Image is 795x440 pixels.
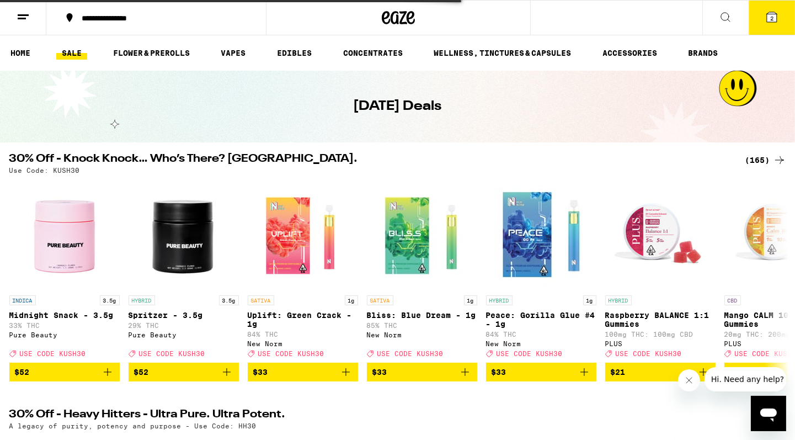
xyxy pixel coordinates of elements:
span: 2 [770,15,773,22]
p: HYBRID [605,295,632,305]
img: Pure Beauty - Midnight Snack - 3.5g [9,179,120,290]
div: New Norm [486,340,596,347]
button: Add to bag [129,363,239,381]
p: 1g [345,295,358,305]
iframe: Close message [678,369,700,391]
button: Add to bag [486,363,596,381]
p: 84% THC [486,331,596,338]
img: New Norm - Uplift: Green Crack - 1g [248,179,358,290]
span: $33 [492,368,506,377]
p: SATIVA [367,295,393,305]
p: A legacy of purity, potency and purpose - Use Code: HH30 [9,422,257,430]
p: 1g [464,295,477,305]
span: USE CODE KUSH30 [139,350,205,357]
p: Raspberry BALANCE 1:1 Gummies [605,311,716,328]
p: Use Code: KUSH30 [9,167,80,174]
p: HYBRID [129,295,155,305]
button: Add to bag [605,363,716,381]
p: Spritzer - 3.5g [129,311,239,320]
a: Open page for Bliss: Blue Dream - 1g from New Norm [367,179,477,363]
p: 100mg THC: 100mg CBD [605,331,716,338]
span: USE CODE KUSH30 [258,350,324,357]
button: 2 [749,1,795,35]
a: (165) [745,153,786,167]
button: Add to bag [9,363,120,381]
a: FLOWER & PREROLLS [108,46,195,60]
span: USE CODE KUSH30 [20,350,86,357]
p: Uplift: Green Crack - 1g [248,311,358,328]
a: CONCENTRATES [338,46,408,60]
span: USE CODE KUSH30 [377,350,444,357]
img: New Norm - Peace: Gorilla Glue #4 - 1g [486,179,596,290]
p: 84% THC [248,331,358,338]
span: $33 [372,368,387,377]
img: PLUS - Raspberry BALANCE 1:1 Gummies [605,179,716,290]
span: USE CODE KUSH30 [616,350,682,357]
p: Bliss: Blue Dream - 1g [367,311,477,320]
p: 3.5g [100,295,120,305]
p: Peace: Gorilla Glue #4 - 1g [486,311,596,328]
iframe: Message from company [705,367,786,391]
a: Open page for Peace: Gorilla Glue #4 - 1g from New Norm [486,179,596,363]
button: Add to bag [248,363,358,381]
a: ACCESSORIES [597,46,663,60]
img: New Norm - Bliss: Blue Dream - 1g [367,179,477,290]
h2: 30% Off - Knock Knock… Who’s There? [GEOGRAPHIC_DATA]. [9,153,732,167]
a: Open page for Uplift: Green Crack - 1g from New Norm [248,179,358,363]
a: WELLNESS, TINCTURES & CAPSULES [428,46,577,60]
p: SATIVA [248,295,274,305]
h2: 30% Off - Heavy Hitters - Ultra Pure. Ultra Potent. [9,409,732,422]
p: HYBRID [486,295,513,305]
a: Open page for Spritzer - 3.5g from Pure Beauty [129,179,239,363]
img: Pure Beauty - Spritzer - 3.5g [129,179,239,290]
a: VAPES [215,46,251,60]
a: (10) [750,409,786,422]
p: 29% THC [129,322,239,329]
div: Pure Beauty [9,331,120,338]
span: USE CODE KUSH30 [497,350,563,357]
p: INDICA [9,295,36,305]
button: Add to bag [367,363,477,381]
p: 85% THC [367,322,477,329]
span: $52 [15,368,30,377]
a: BRANDS [683,46,724,60]
span: $33 [253,368,268,377]
a: EDIBLES [271,46,317,60]
iframe: Button to launch messaging window [751,396,786,431]
p: 33% THC [9,322,120,329]
div: New Norm [248,340,358,347]
span: $52 [134,368,149,377]
p: 3.5g [219,295,239,305]
span: $21 [611,368,626,377]
a: Open page for Midnight Snack - 3.5g from Pure Beauty [9,179,120,363]
p: Midnight Snack - 3.5g [9,311,120,320]
div: PLUS [605,340,716,347]
p: 1g [583,295,596,305]
h1: [DATE] Deals [354,97,442,116]
a: SALE [56,46,87,60]
a: Open page for Raspberry BALANCE 1:1 Gummies from PLUS [605,179,716,363]
a: HOME [5,46,36,60]
p: CBD [724,295,741,305]
div: Pure Beauty [129,331,239,338]
div: New Norm [367,331,477,338]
